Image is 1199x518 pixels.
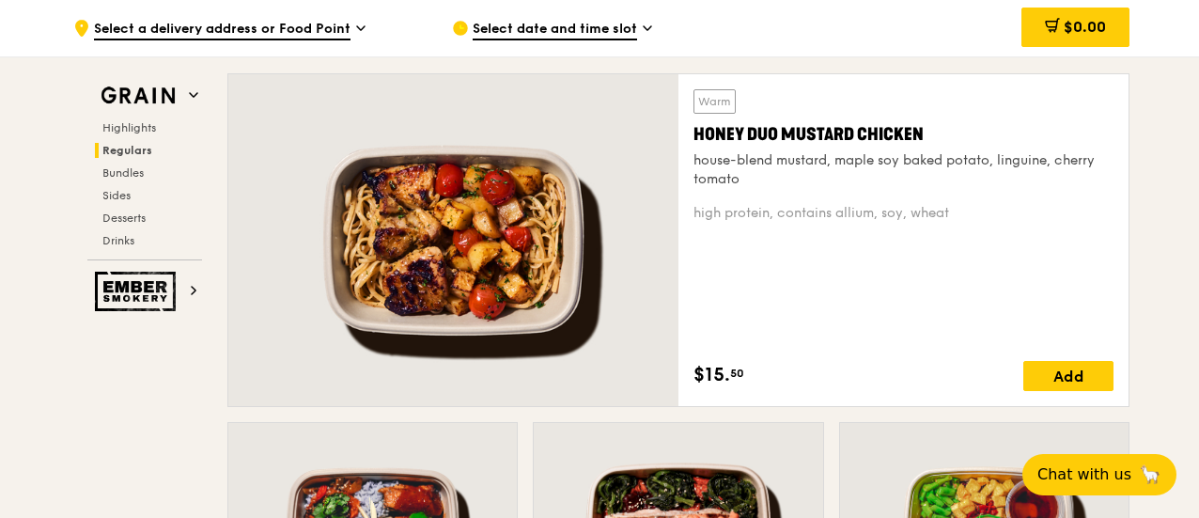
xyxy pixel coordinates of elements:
[693,204,1113,223] div: high protein, contains allium, soy, wheat
[1064,18,1106,36] span: $0.00
[95,272,181,311] img: Ember Smokery web logo
[95,79,181,113] img: Grain web logo
[102,144,152,157] span: Regulars
[94,20,350,40] span: Select a delivery address or Food Point
[693,361,730,389] span: $15.
[693,151,1113,189] div: house-blend mustard, maple soy baked potato, linguine, cherry tomato
[102,234,134,247] span: Drinks
[1037,463,1131,486] span: Chat with us
[1023,361,1113,391] div: Add
[1139,463,1161,486] span: 🦙
[1022,454,1176,495] button: Chat with us🦙
[102,121,156,134] span: Highlights
[102,166,144,180] span: Bundles
[102,189,131,202] span: Sides
[102,212,146,225] span: Desserts
[473,20,637,40] span: Select date and time slot
[693,121,1113,148] div: Honey Duo Mustard Chicken
[730,366,744,381] span: 50
[693,89,736,114] div: Warm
